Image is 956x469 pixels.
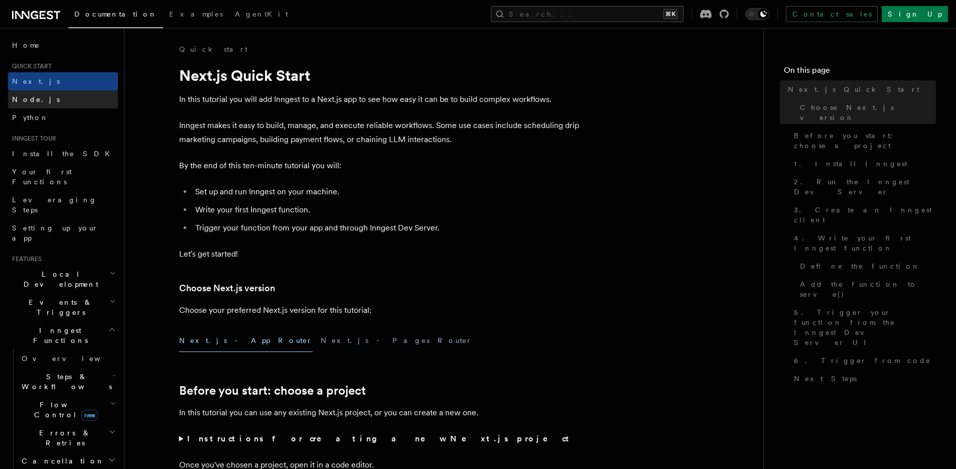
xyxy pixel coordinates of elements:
h4: On this page [784,64,936,80]
p: By the end of this ten-minute tutorial you will: [179,159,581,173]
span: Features [8,255,42,263]
h1: Next.js Quick Start [179,66,581,84]
a: Node.js [8,90,118,108]
button: Next.js - App Router [179,329,313,352]
span: Python [12,113,49,122]
a: Contact sales [786,6,878,22]
span: new [81,410,98,421]
a: Next.js [8,72,118,90]
a: Before you start: choose a project [179,384,366,398]
span: Cancellation [18,456,104,466]
span: Quick start [8,62,52,70]
button: Flow Controlnew [18,396,118,424]
button: Local Development [8,265,118,293]
a: AgentKit [229,3,294,27]
button: Inngest Functions [8,321,118,349]
a: 5. Trigger your function from the Inngest Dev Server UI [790,303,936,351]
button: Toggle dark mode [745,8,769,20]
span: 6. Trigger from code [794,356,931,366]
span: Home [12,40,40,50]
p: Choose your preferred Next.js version for this tutorial: [179,303,581,317]
span: Local Development [8,269,109,289]
a: Leveraging Steps [8,191,118,219]
span: Inngest Functions [8,325,108,345]
span: 2. Run the Inngest Dev Server [794,177,936,197]
a: Choose Next.js version [796,98,936,127]
a: Setting up your app [8,219,118,247]
span: Install the SDK [12,150,116,158]
a: Before you start: choose a project [790,127,936,155]
span: Errors & Retries [18,428,109,448]
span: 3. Create an Inngest client [794,205,936,225]
span: Examples [169,10,223,18]
a: 6. Trigger from code [790,351,936,370]
span: Next Steps [794,374,857,384]
a: Documentation [68,3,163,28]
li: Trigger your function from your app and through Inngest Dev Server. [192,221,581,235]
a: 4. Write your first Inngest function [790,229,936,257]
span: Your first Functions [12,168,72,186]
a: Overview [18,349,118,368]
p: In this tutorial you can use any existing Next.js project, or you can create a new one. [179,406,581,420]
a: 2. Run the Inngest Dev Server [790,173,936,201]
button: Errors & Retries [18,424,118,452]
button: Next.js - Pages Router [321,329,472,352]
a: Next Steps [790,370,936,388]
a: Choose Next.js version [179,281,275,295]
a: Install the SDK [8,145,118,163]
a: Examples [163,3,229,27]
a: Python [8,108,118,127]
li: Write your first Inngest function. [192,203,581,217]
button: Steps & Workflows [18,368,118,396]
span: Flow Control [18,400,110,420]
a: Next.js Quick Start [784,80,936,98]
p: In this tutorial you will add Inngest to a Next.js app to see how easy it can be to build complex... [179,92,581,106]
span: Inngest tour [8,135,56,143]
a: Add the function to serve() [796,275,936,303]
span: 5. Trigger your function from the Inngest Dev Server UI [794,307,936,347]
span: Node.js [12,95,60,103]
a: Sign Up [882,6,948,22]
span: AgentKit [235,10,288,18]
span: Events & Triggers [8,297,109,317]
span: Choose Next.js version [800,102,936,123]
a: Home [8,36,118,54]
li: Set up and run Inngest on your machine. [192,185,581,199]
span: Next.js [12,77,60,85]
button: Search...⌘K [491,6,684,22]
span: Overview [22,355,125,363]
span: Setting up your app [12,224,98,242]
span: Before you start: choose a project [794,131,936,151]
span: Add the function to serve() [800,279,936,299]
a: Your first Functions [8,163,118,191]
strong: Instructions for creating a new Next.js project [187,434,573,443]
button: Events & Triggers [8,293,118,321]
a: Define the function [796,257,936,275]
span: Leveraging Steps [12,196,97,214]
span: 4. Write your first Inngest function [794,233,936,253]
p: Inngest makes it easy to build, manage, and execute reliable workflows. Some use cases include sc... [179,119,581,147]
span: 1. Install Inngest [794,159,907,169]
summary: Instructions for creating a new Next.js project [179,432,581,446]
p: Let's get started! [179,247,581,261]
a: Quick start [179,44,247,54]
span: Documentation [74,10,157,18]
span: Next.js Quick Start [788,84,919,94]
a: 3. Create an Inngest client [790,201,936,229]
span: Define the function [800,261,920,271]
kbd: ⌘K [663,9,677,19]
span: Steps & Workflows [18,372,112,392]
a: 1. Install Inngest [790,155,936,173]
